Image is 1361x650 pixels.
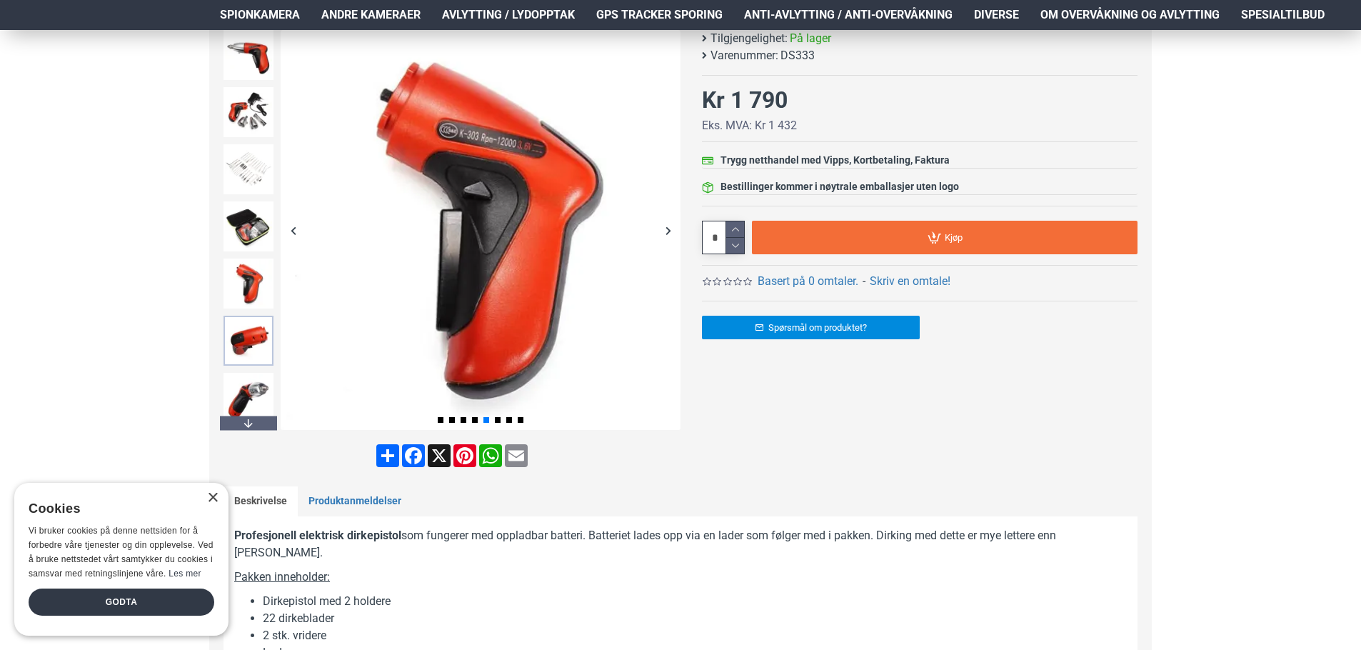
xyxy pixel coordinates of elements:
span: Spesialtilbud [1241,6,1325,24]
div: Next slide [220,416,277,430]
span: På lager [790,30,831,47]
a: WhatsApp [478,444,503,467]
a: Spørsmål om produktet? [702,316,920,339]
span: Vi bruker cookies på denne nettsiden for å forbedre våre tjenester og din opplevelse. Ved å bruke... [29,526,214,578]
img: Profesjonell dirkepistol - elektrisk - SpyGadgets.no [224,144,273,194]
span: Go to slide 6 [495,417,501,423]
a: Les mer, opens a new window [169,569,201,579]
div: Cookies [29,494,205,524]
div: Godta [29,589,214,616]
span: Go to slide 2 [449,417,455,423]
a: Email [503,444,529,467]
div: Trygg netthandel med Vipps, Kortbetaling, Faktura [720,153,950,168]
a: Facebook [401,444,426,467]
span: Anti-avlytting / Anti-overvåkning [744,6,953,24]
span: Go to slide 4 [472,417,478,423]
div: Close [207,493,218,504]
li: Dirkepistol med 2 holdere [263,593,1127,610]
span: Avlytting / Lydopptak [442,6,575,24]
a: Skriv en omtale! [870,273,950,290]
li: 22 dirkeblader [263,610,1127,627]
img: Profesjonell dirkepistol - elektrisk - SpyGadgets.no [281,30,680,430]
span: Go to slide 3 [461,417,466,423]
span: GPS Tracker Sporing [596,6,723,24]
li: 2 stk. vridere [263,627,1127,644]
a: Beskrivelse [224,486,298,516]
div: Bestillinger kommer i nøytrale emballasjer uten logo [720,179,959,194]
span: DS333 [780,47,815,64]
span: Spionkamera [220,6,300,24]
div: Previous slide [281,218,306,243]
p: som fungerer med oppladbar batteri. Batteriet lades opp via en lader som følger med i pakken. Dir... [234,527,1127,561]
u: Pakken inneholder: [234,570,330,584]
b: Tilgjengelighet: [710,30,788,47]
span: Go to slide 7 [506,417,512,423]
span: Go to slide 8 [518,417,523,423]
img: Profesjonell dirkepistol - elektrisk - SpyGadgets.no [224,259,273,309]
a: Produktanmeldelser [298,486,412,516]
img: Profesjonell dirkepistol - elektrisk - SpyGadgets.no [224,316,273,366]
span: Kjøp [945,233,963,242]
b: Profesjonell elektrisk dirkepistol [234,529,401,542]
img: Profesjonell dirkepistol - elektrisk - SpyGadgets.no [224,87,273,137]
img: Profesjonell dirkepistol - elektrisk - SpyGadgets.no [224,30,273,80]
img: Profesjonell dirkepistol - elektrisk - SpyGadgets.no [224,201,273,251]
div: Next slide [656,218,680,243]
span: Go to slide 1 [438,417,443,423]
img: Profesjonell dirkepistol - elektrisk - SpyGadgets.no [224,373,273,423]
span: Om overvåkning og avlytting [1040,6,1220,24]
b: - [863,274,865,288]
span: Go to slide 5 [483,417,489,423]
a: Pinterest [452,444,478,467]
span: Diverse [974,6,1019,24]
a: Basert på 0 omtaler. [758,273,858,290]
b: Varenummer: [710,47,778,64]
a: Share [375,444,401,467]
span: Andre kameraer [321,6,421,24]
div: Kr 1 790 [702,83,788,117]
a: X [426,444,452,467]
